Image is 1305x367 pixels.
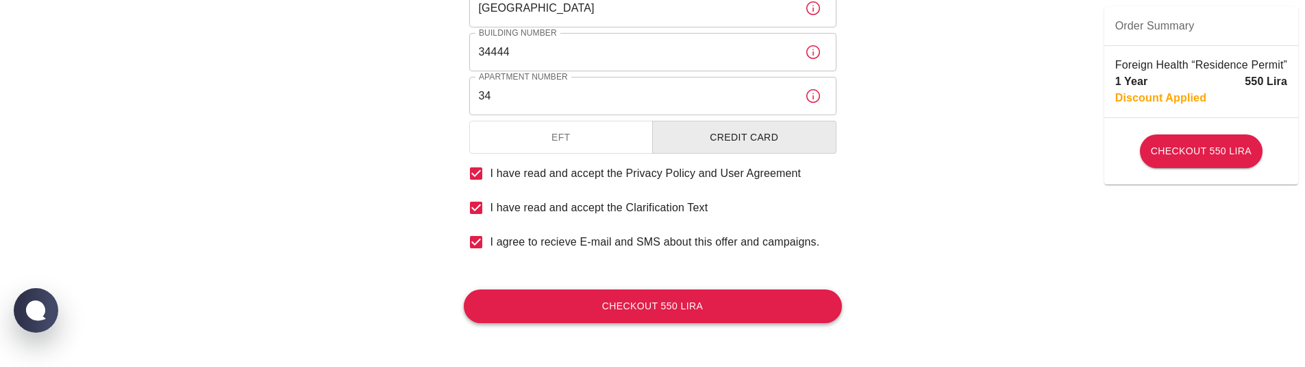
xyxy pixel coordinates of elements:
button: Credit Card [652,121,836,154]
button: Checkout 550 Lira [464,289,842,323]
button: Checkout 550 Lira [1140,134,1263,168]
span: Order Summary [1115,18,1287,34]
span: I agree to recieve E-mail and SMS about this offer and campaigns. [490,234,820,250]
span: I have read and accept the Privacy Policy and User Agreement [490,165,801,182]
p: Foreign Health “Residence Permit” [1115,57,1287,73]
span: I have read and accept the Clarification Text [490,200,708,216]
p: Discount Applied [1115,90,1206,106]
label: Building Number [479,27,557,38]
button: EFT [469,121,654,154]
p: 1 Year [1115,73,1148,90]
label: Apartment Number [479,71,568,82]
p: 550 Lira [1245,73,1287,90]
